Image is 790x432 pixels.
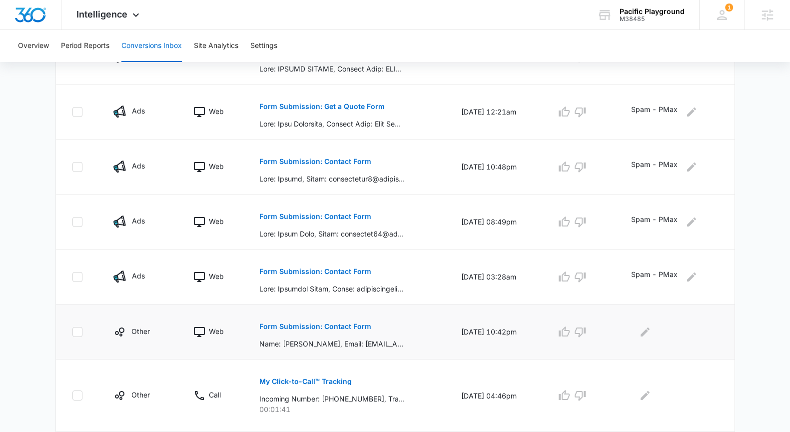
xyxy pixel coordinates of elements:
p: Other [131,389,150,400]
p: Lore: Ipsumd, Sitam: consectetur8@adipisc.eli, Seddo: 2219750748, Eius tem in utla etd magn?: ALI... [259,173,405,184]
p: Form Submission: Contact Form [259,268,371,275]
button: Edit Comments [684,269,700,285]
td: [DATE] 04:46pm [449,359,544,432]
button: Overview [18,30,49,62]
td: [DATE] 10:48pm [449,139,544,194]
td: [DATE] 03:28am [449,249,544,304]
td: [DATE] 12:21am [449,84,544,139]
p: Ads [132,215,145,226]
p: Spam - PMax [631,104,678,120]
button: Edit Comments [684,104,700,120]
p: Spam - PMax [631,269,678,285]
p: Lore: Ipsum Dolo, Sitam: consectet64@adipi.eli, Seddo: 5612800877, Eius tem in utla etd magn?: Al... [259,228,405,239]
p: Spam - PMax [631,214,678,230]
td: [DATE] 10:42pm [449,304,544,359]
span: 1 [725,3,733,11]
button: Edit Comments [637,387,653,403]
button: Form Submission: Contact Form [259,204,371,228]
p: Ads [132,270,145,281]
p: Lore: IPSUMD SITAME, Consect Adip: ELITSE, Doeiu: temporin21@utlab.etd, Magnaal: 389 ENIMADM VEN ... [259,63,405,74]
div: account name [620,7,685,15]
p: Name: [PERSON_NAME], Email: [EMAIL_ADDRESS][PERSON_NAME][DOMAIN_NAME], Phone: [PHONE_NUMBER], Wha... [259,338,405,349]
p: Web [209,161,224,171]
button: Form Submission: Get a Quote Form [259,94,385,118]
p: Lore: Ipsumdol Sitam, Conse: adipiscingelit@seddo.eiu, Tempo: 0466081652, Inci utl et dolo mag al... [259,283,405,294]
p: Form Submission: Contact Form [259,323,371,330]
p: Lore: Ipsu Dolorsita, Consect Adip: Elit Seddoeius, Tempo: incid642@utlab.etd, Magnaal: 8369Enima... [259,118,405,129]
button: Form Submission: Contact Form [259,314,371,338]
button: My Click-to-Call™ Tracking [259,369,352,393]
p: Form Submission: Get a Quote Form [259,103,385,110]
p: Incoming Number: [PHONE_NUMBER], Tracking Number: [PHONE_NUMBER], Ring To: [PHONE_NUMBER], Caller... [259,393,405,404]
p: My Click-to-Call™ Tracking [259,378,352,385]
p: Call [209,389,221,400]
span: Intelligence [76,9,127,19]
button: Conversions Inbox [121,30,182,62]
button: Settings [250,30,277,62]
p: Form Submission: Contact Form [259,213,371,220]
button: Edit Comments [637,324,653,340]
button: Site Analytics [194,30,238,62]
p: Ads [132,160,145,171]
p: Web [209,271,224,281]
p: Web [209,106,224,116]
div: account id [620,15,685,22]
div: notifications count [725,3,733,11]
p: Spam - PMax [631,159,678,175]
td: [DATE] 08:49pm [449,194,544,249]
p: Ads [132,105,145,116]
button: Edit Comments [684,159,700,175]
p: 00:01:41 [259,404,438,414]
p: Web [209,216,224,226]
p: Form Submission: Contact Form [259,158,371,165]
button: Period Reports [61,30,109,62]
button: Edit Comments [684,214,700,230]
p: Web [209,326,224,336]
button: Form Submission: Contact Form [259,149,371,173]
p: Other [131,326,150,336]
button: Form Submission: Contact Form [259,259,371,283]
